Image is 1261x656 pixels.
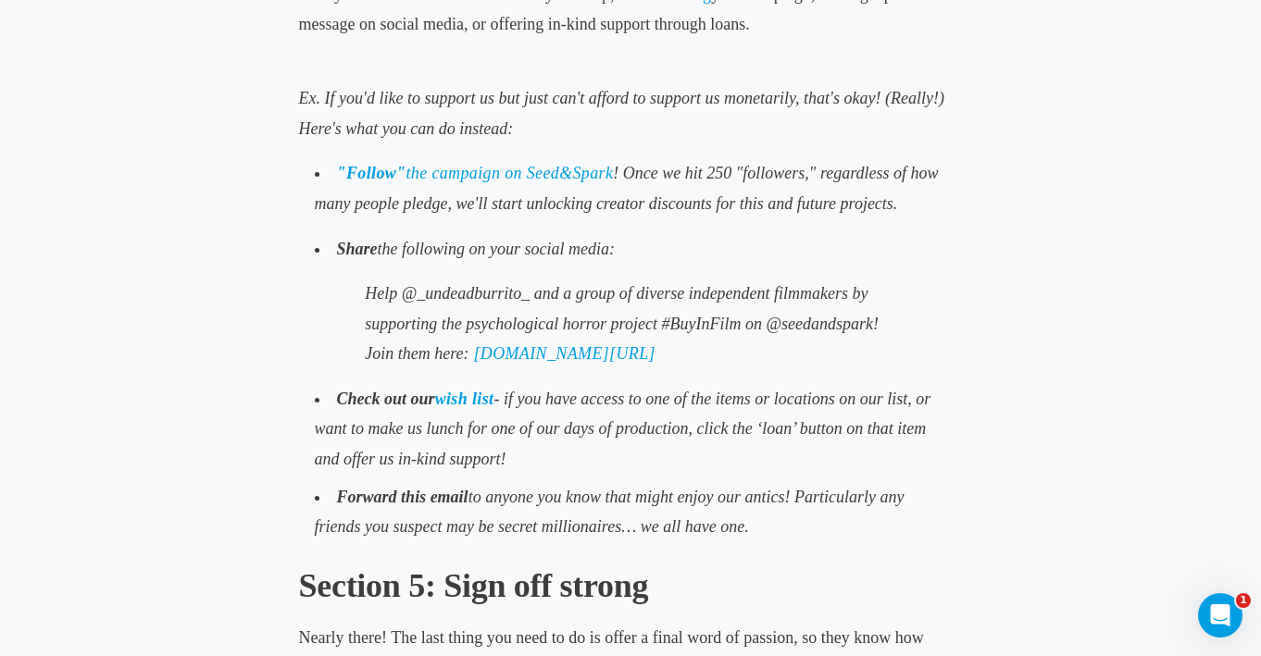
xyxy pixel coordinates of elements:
[378,240,615,258] span: the following on your social media:
[299,567,649,604] b: Section 5: Sign off strong
[469,344,655,363] a: [DOMAIN_NAME][URL]
[315,390,931,468] span: - if you have access to one of the items or locations on our list, or want to make us lunch for o...
[435,390,494,408] a: wish list
[337,240,378,258] b: Share
[315,488,905,536] span: to anyone you know that might enjoy our antics! Particularly any friends you suspect may be secre...
[337,390,435,408] b: Check out our
[337,488,468,506] b: Forward this email
[337,164,614,182] a: "Follow"the campaign on Seed&Spark
[406,164,613,182] span: the campaign on Seed&Spark
[473,344,655,363] span: [DOMAIN_NAME][URL]
[299,89,944,137] span: Ex. If you'd like to support us but just can't afford to support us monetarily, that's okay! (Rea...
[365,284,879,363] span: Help @_undeadburrito_ and a group of diverse independent filmmakers by supporting the psychologic...
[315,164,939,212] span: ! Once we hit 250 "followers," regardless of how many people pledge, we'll start unlocking creato...
[1236,593,1251,608] span: 1
[1198,593,1242,637] iframe: Intercom live chat
[337,164,406,182] b: "Follow"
